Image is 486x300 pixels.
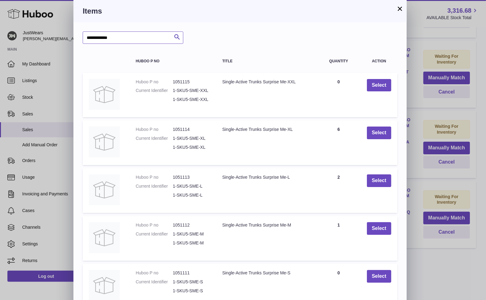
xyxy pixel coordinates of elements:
[173,279,210,285] dd: 1-SKU5-SME-S
[136,222,173,228] dt: Huboo P no
[367,79,391,92] button: Select
[173,270,210,276] dd: 1051111
[136,174,173,180] dt: Huboo P no
[136,135,173,141] dt: Current Identifier
[173,135,210,141] dd: 1-SKU5-SME-XL
[317,73,361,118] td: 0
[367,222,391,235] button: Select
[173,127,210,132] dd: 1051114
[173,240,210,246] dd: 1-SKU5-SME-M
[136,79,173,85] dt: Huboo P no
[136,183,173,189] dt: Current Identifier
[173,174,210,180] dd: 1051113
[317,53,361,69] th: Quantity
[396,5,404,12] button: ×
[222,79,310,85] div: Single-Active Trunks Surprise Me-XXL
[173,144,210,150] dd: 1-SKU5-SME-XL
[173,183,210,189] dd: 1-SKU5-SME-L
[222,270,310,276] div: Single-Active Trunks Surprise Me-S
[173,88,210,94] dd: 1-SKU5-SME-XXL
[136,270,173,276] dt: Huboo P no
[317,120,361,165] td: 6
[216,53,317,69] th: Title
[130,53,216,69] th: Huboo P no
[173,97,210,102] dd: 1-SKU5-SME-XXL
[136,127,173,132] dt: Huboo P no
[222,174,310,180] div: Single-Active Trunks Surprise Me-L
[89,222,120,253] img: Single-Active Trunks Surprise Me-M
[222,127,310,132] div: Single-Active Trunks Surprise Me-XL
[173,231,210,237] dd: 1-SKU5-SME-M
[367,174,391,187] button: Select
[222,222,310,228] div: Single-Active Trunks Surprise Me-M
[367,127,391,139] button: Select
[317,216,361,261] td: 1
[173,79,210,85] dd: 1051115
[173,222,210,228] dd: 1051112
[136,88,173,94] dt: Current Identifier
[89,127,120,157] img: Single-Active Trunks Surprise Me-XL
[83,6,397,16] h3: Items
[367,270,391,283] button: Select
[317,168,361,213] td: 2
[136,231,173,237] dt: Current Identifier
[173,192,210,198] dd: 1-SKU5-SME-L
[89,174,120,205] img: Single-Active Trunks Surprise Me-L
[361,53,397,69] th: Action
[136,279,173,285] dt: Current Identifier
[173,288,210,294] dd: 1-SKU5-SME-S
[89,79,120,110] img: Single-Active Trunks Surprise Me-XXL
